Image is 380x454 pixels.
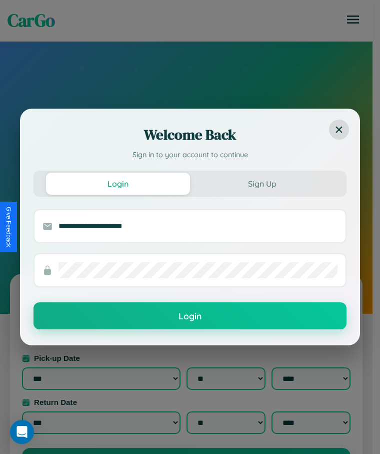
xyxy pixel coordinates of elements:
[33,302,346,329] button: Login
[5,207,12,247] div: Give Feedback
[10,420,34,444] div: Open Intercom Messenger
[190,173,334,195] button: Sign Up
[33,150,346,161] p: Sign in to your account to continue
[33,125,346,145] h2: Welcome Back
[46,173,190,195] button: Login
